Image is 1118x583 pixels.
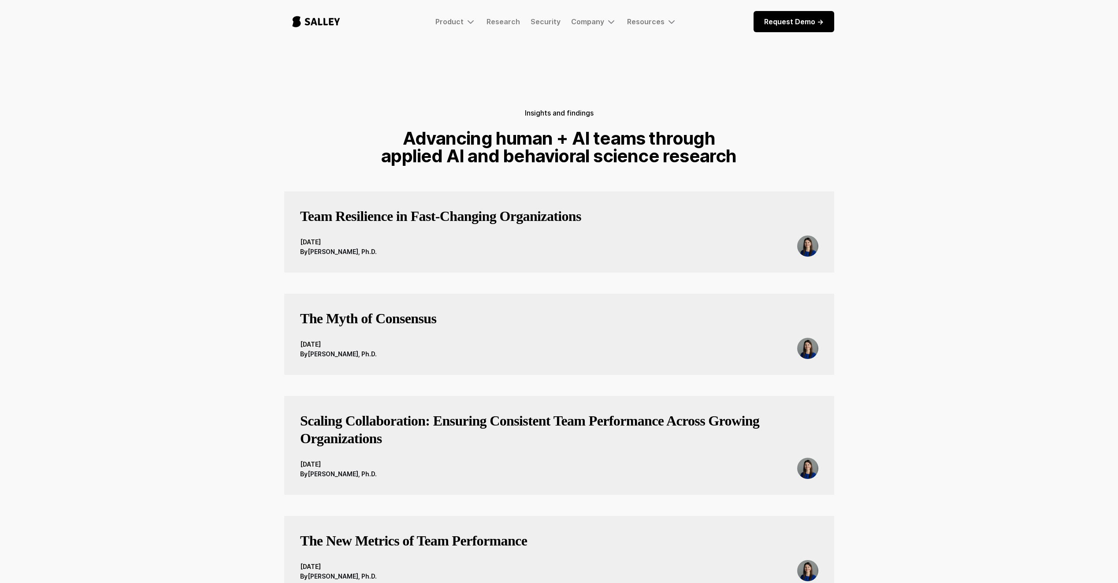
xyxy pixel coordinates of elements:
a: home [284,7,348,36]
a: Team Resilience in Fast‑Changing Organizations [300,207,581,235]
h1: Advancing human + AI teams through applied AI and behavioral science research [378,130,741,165]
a: Scaling Collaboration: Ensuring Consistent Team Performance Across Growing Organizations [300,412,818,458]
a: Request Demo -> [754,11,834,32]
div: By [300,572,308,581]
div: [PERSON_NAME], Ph.D. [308,349,377,359]
div: Resources [627,17,665,26]
h3: The Myth of Consensus [300,310,436,327]
div: By [300,247,308,257]
div: Product [435,17,464,26]
h3: Scaling Collaboration: Ensuring Consistent Team Performance Across Growing Organizations [300,412,818,447]
h5: Insights and findings [525,107,594,119]
div: [DATE] [300,340,377,349]
div: [DATE] [300,460,377,469]
div: Company [571,16,617,27]
div: Company [571,17,604,26]
a: The New Metrics of Team Performance [300,532,527,560]
div: [DATE] [300,237,377,247]
a: Research [487,17,520,26]
div: Product [435,16,476,27]
a: The Myth of Consensus [300,310,436,338]
div: [PERSON_NAME], Ph.D. [308,572,377,581]
div: [DATE] [300,562,377,572]
div: [PERSON_NAME], Ph.D. [308,469,377,479]
h3: The New Metrics of Team Performance [300,532,527,549]
h3: Team Resilience in Fast‑Changing Organizations [300,207,581,225]
div: Resources [627,16,677,27]
div: By [300,469,308,479]
div: [PERSON_NAME], Ph.D. [308,247,377,257]
a: Security [531,17,561,26]
div: By [300,349,308,359]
